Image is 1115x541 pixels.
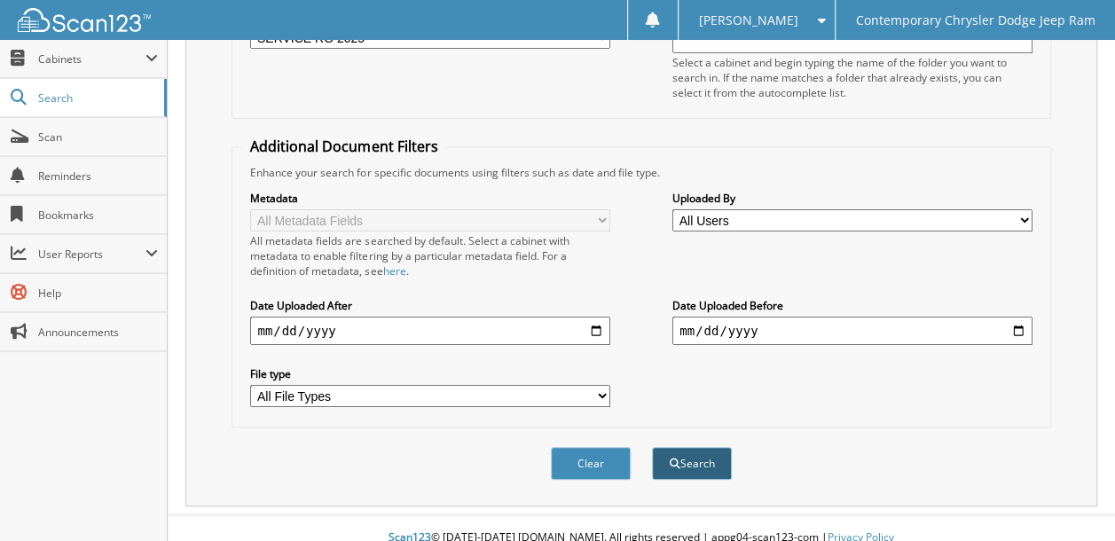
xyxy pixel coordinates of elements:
[38,129,158,145] span: Scan
[38,169,158,184] span: Reminders
[672,317,1033,345] input: end
[250,191,610,206] label: Metadata
[672,55,1033,100] div: Select a cabinet and begin typing the name of the folder you want to search in. If the name match...
[38,286,158,301] span: Help
[38,208,158,223] span: Bookmarks
[38,247,145,262] span: User Reports
[250,366,610,381] label: File type
[38,51,145,67] span: Cabinets
[38,325,158,340] span: Announcements
[382,263,405,278] a: here
[1026,456,1115,541] iframe: Chat Widget
[18,8,151,32] img: scan123-logo-white.svg
[652,447,732,480] button: Search
[855,15,1095,26] span: Contemporary Chrysler Dodge Jeep Ram
[672,298,1033,313] label: Date Uploaded Before
[241,137,446,156] legend: Additional Document Filters
[250,317,610,345] input: start
[241,165,1040,180] div: Enhance your search for specific documents using filters such as date and file type.
[250,298,610,313] label: Date Uploaded After
[250,233,610,278] div: All metadata fields are searched by default. Select a cabinet with metadata to enable filtering b...
[551,447,631,480] button: Clear
[698,15,797,26] span: [PERSON_NAME]
[38,90,155,106] span: Search
[672,191,1033,206] label: Uploaded By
